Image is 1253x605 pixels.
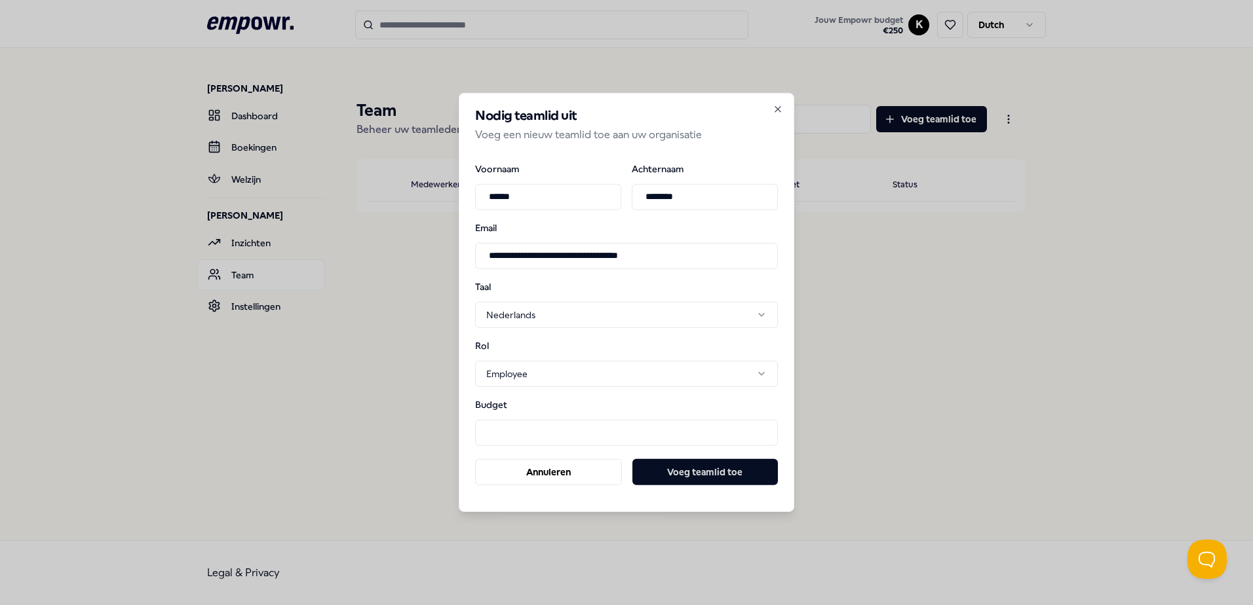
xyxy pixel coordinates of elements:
[475,282,543,291] label: Taal
[632,459,778,485] button: Voeg teamlid toe
[475,109,778,122] h2: Nodig teamlid uit
[475,164,621,173] label: Voornaam
[632,164,778,173] label: Achternaam
[475,459,622,485] button: Annuleren
[475,223,778,232] label: Email
[475,400,543,409] label: Budget
[475,341,543,350] label: Rol
[475,126,778,143] p: Voeg een nieuw teamlid toe aan uw organisatie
